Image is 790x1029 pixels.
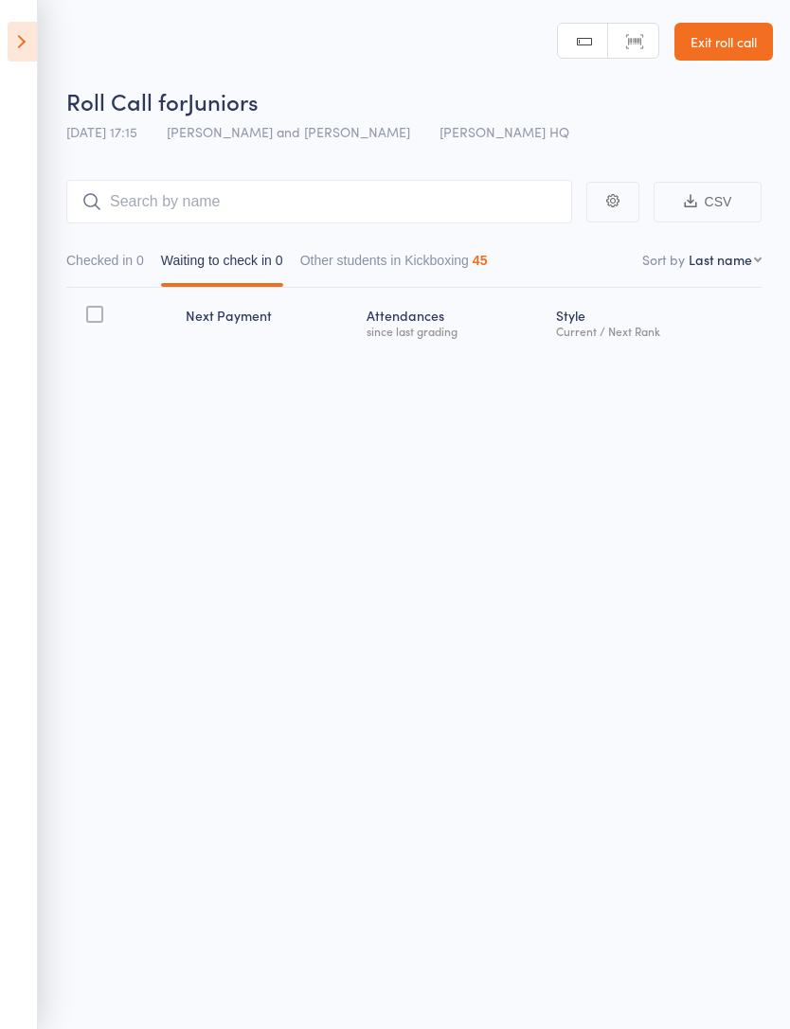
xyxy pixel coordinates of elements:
[556,325,754,337] div: Current / Next Rank
[167,122,410,141] span: [PERSON_NAME] and [PERSON_NAME]
[300,243,488,287] button: Other students in Kickboxing45
[136,253,144,268] div: 0
[548,296,762,346] div: Style
[367,325,541,337] div: since last grading
[473,253,488,268] div: 45
[440,122,569,141] span: [PERSON_NAME] HQ
[674,23,773,61] a: Exit roll call
[66,85,188,116] span: Roll Call for
[359,296,548,346] div: Atten­dances
[654,182,762,222] button: CSV
[689,250,752,269] div: Last name
[276,253,283,268] div: 0
[161,243,283,287] button: Waiting to check in0
[66,180,572,223] input: Search by name
[642,250,685,269] label: Sort by
[178,296,359,346] div: Next Payment
[66,122,137,141] span: [DATE] 17:15
[66,243,144,287] button: Checked in0
[188,85,259,116] span: Juniors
